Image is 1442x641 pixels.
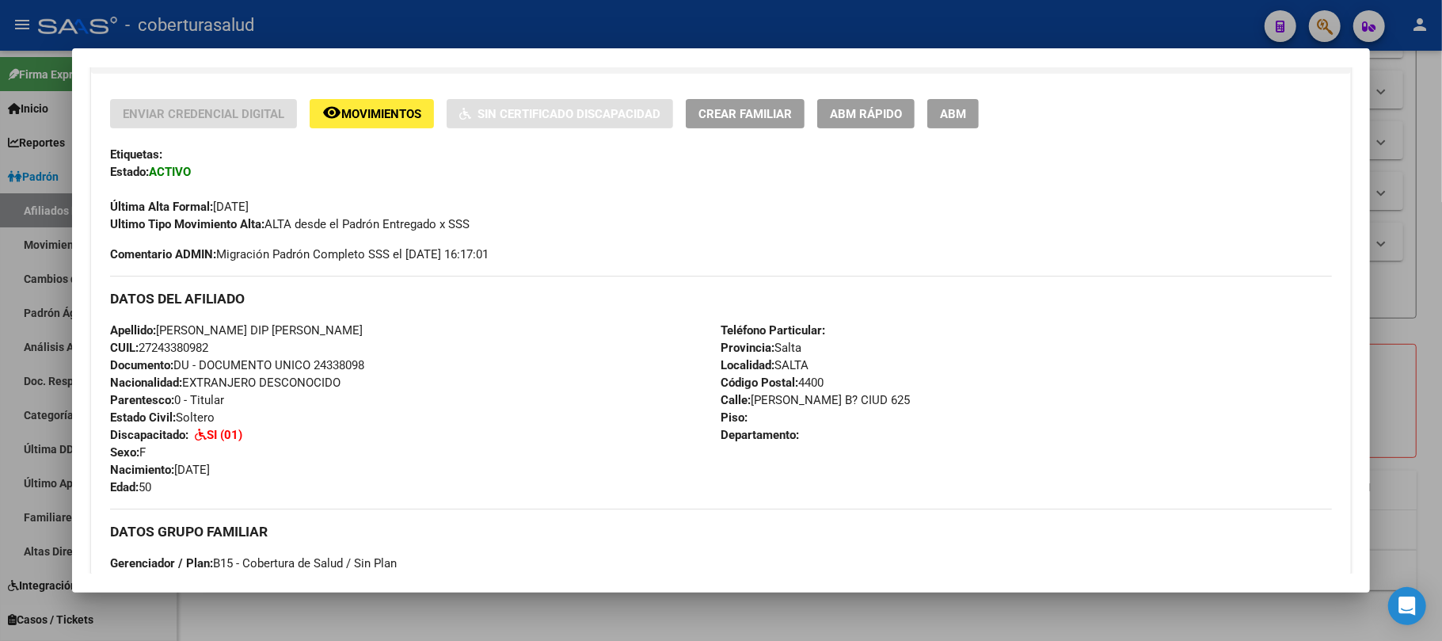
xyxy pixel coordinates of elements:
span: [PERSON_NAME] DIP [PERSON_NAME] [110,323,363,338]
strong: Código Postal: [721,376,798,390]
span: SALTA [721,358,809,372]
span: Migración Padrón Completo SSS el [DATE] 16:17:01 [110,246,489,263]
span: Enviar Credencial Digital [123,107,284,121]
div: Open Intercom Messenger [1388,587,1426,625]
strong: CUIL: [110,341,139,355]
strong: Teléfono Particular: [721,323,825,338]
span: ALTA desde el Padrón Entregado x SSS [110,217,470,231]
button: Sin Certificado Discapacidad [447,99,673,128]
span: B15 - Cobertura de Salud / Sin Plan [110,556,397,570]
strong: Comentario ADMIN: [110,247,216,261]
span: Salta [721,341,801,355]
mat-icon: remove_red_eye [322,103,341,122]
strong: Nacionalidad: [110,376,182,390]
span: DU - DOCUMENTO UNICO 24338098 [110,358,364,372]
span: 27243380982 [110,341,208,355]
strong: SI (01) [207,428,242,442]
strong: ACTIVO [149,165,191,179]
span: ABM [940,107,966,121]
strong: Provincia: [721,341,774,355]
strong: Apellido: [110,323,156,338]
span: EXTRANJERO DESCONOCIDO [110,376,341,390]
strong: Ultimo Tipo Movimiento Alta: [110,217,264,231]
span: 50 [110,480,151,494]
strong: Gerenciador / Plan: [110,556,213,570]
strong: Calle: [721,393,751,407]
strong: Sexo: [110,445,139,460]
span: Soltero [110,410,215,425]
strong: Última Alta Formal: [110,200,213,214]
button: Enviar Credencial Digital [110,99,297,128]
strong: Nacimiento: [110,463,174,477]
div: 30712505563 [176,572,245,589]
h3: DATOS DEL AFILIADO [110,290,1332,307]
span: Crear Familiar [698,107,792,121]
strong: Estado: [110,165,149,179]
strong: Etiquetas: [110,147,162,162]
strong: Parentesco: [110,393,174,407]
strong: Estado Civil: [110,410,176,425]
button: ABM [927,99,979,128]
span: [DATE] [110,463,210,477]
button: ABM Rápido [817,99,915,128]
strong: Localidad: [721,358,774,372]
button: Crear Familiar [686,99,805,128]
span: 0 - Titular [110,393,224,407]
span: Movimientos [341,107,421,121]
span: ABM Rápido [830,107,902,121]
button: Movimientos [310,99,434,128]
strong: Discapacitado: [110,428,188,442]
h3: DATOS GRUPO FAMILIAR [110,523,1332,540]
span: Sin Certificado Discapacidad [477,107,660,121]
span: F [110,445,146,460]
span: 4400 [721,376,824,390]
strong: Documento: [110,358,173,372]
strong: Empleador: [110,574,169,588]
strong: Departamento: [721,428,799,442]
strong: Edad: [110,480,139,494]
span: [PERSON_NAME] B? CIUD 625 [721,393,910,407]
span: [DATE] [110,200,249,214]
strong: Piso: [721,410,748,425]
